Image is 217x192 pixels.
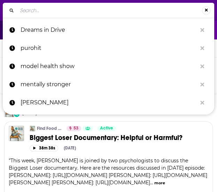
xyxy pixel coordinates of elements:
p: model health show [21,57,197,75]
span: Active [100,125,113,132]
img: Find Food Freedom [30,126,35,131]
p: liz moody [21,94,197,112]
img: Biggest Loser Documentary: Helpful or Harmful? [9,126,24,141]
p: mentally stronger [21,75,197,94]
a: Dreams in Drive [3,21,214,39]
p: purohit [21,39,197,57]
a: 53 [67,126,81,131]
div: [DATE] [64,146,76,150]
span: 53 [73,125,78,132]
a: Find Food Freedom [37,126,62,131]
span: " [9,157,207,186]
p: Dreams in Drive [21,21,197,39]
a: Active [97,126,116,131]
button: more [154,180,165,186]
span: This week, [PERSON_NAME] is joined by two psychologists to discuss the Biggest Loser documentary.... [9,157,207,186]
a: purohit [3,39,214,57]
a: mentally stronger [3,75,214,94]
a: model health show [3,57,214,75]
button: 38m 38s [30,145,58,152]
a: [PERSON_NAME] [3,94,214,112]
span: Biggest Loser Documentary: Helpful or Harmful? [30,133,183,142]
input: Search... [17,5,202,16]
div: Search... [3,3,214,18]
span: ... [150,179,153,186]
a: Biggest Loser Documentary: Helpful or Harmful? [30,133,208,142]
